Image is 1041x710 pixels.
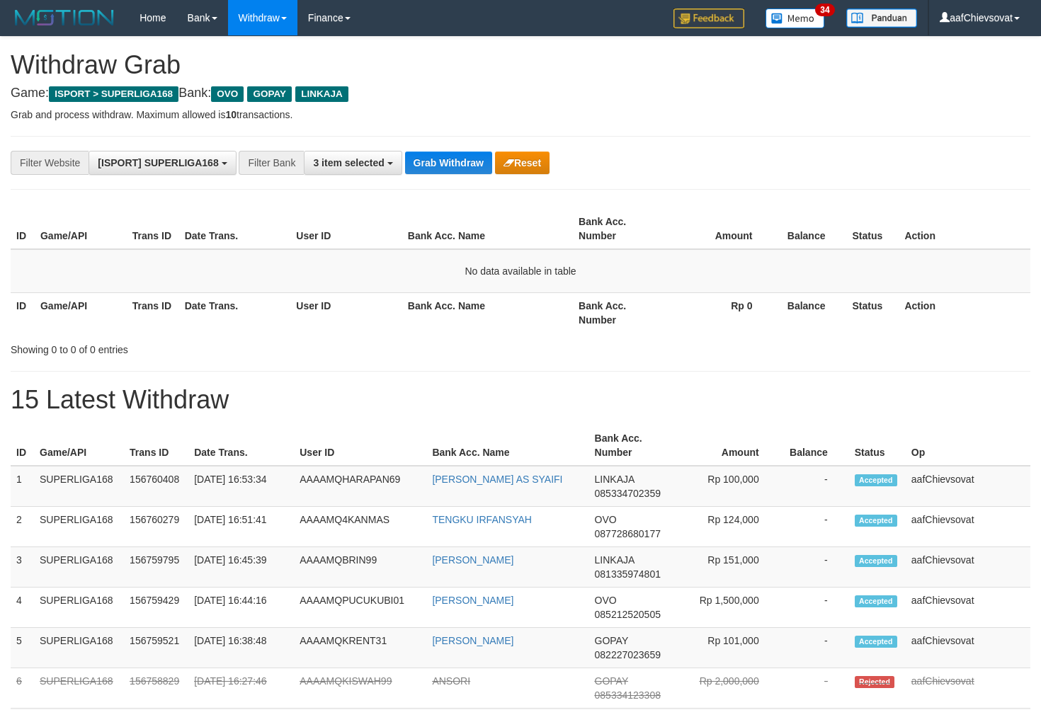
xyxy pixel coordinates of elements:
[432,635,513,646] a: [PERSON_NAME]
[179,209,291,249] th: Date Trans.
[855,676,894,688] span: Rejected
[11,386,1030,414] h1: 15 Latest Withdraw
[899,292,1030,333] th: Action
[35,292,127,333] th: Game/API
[677,588,780,628] td: Rp 1,500,000
[188,425,294,466] th: Date Trans.
[677,668,780,709] td: Rp 2,000,000
[774,292,847,333] th: Balance
[677,547,780,588] td: Rp 151,000
[294,507,426,547] td: AAAAMQ4KANMAS
[665,292,774,333] th: Rp 0
[855,555,897,567] span: Accepted
[294,588,426,628] td: AAAAMQPUCUKUBI01
[426,425,588,466] th: Bank Acc. Name
[673,8,744,28] img: Feedback.jpg
[405,151,492,174] button: Grab Withdraw
[124,507,188,547] td: 156760279
[855,474,897,486] span: Accepted
[11,108,1030,122] p: Grab and process withdraw. Maximum allowed is transactions.
[11,507,34,547] td: 2
[188,547,294,588] td: [DATE] 16:45:39
[595,595,617,606] span: OVO
[432,554,513,566] a: [PERSON_NAME]
[906,588,1030,628] td: aafChievsovat
[11,151,89,175] div: Filter Website
[906,507,1030,547] td: aafChievsovat
[855,636,897,648] span: Accepted
[573,209,665,249] th: Bank Acc. Number
[906,425,1030,466] th: Op
[188,628,294,668] td: [DATE] 16:38:48
[432,675,470,687] a: ANSORI
[677,425,780,466] th: Amount
[124,425,188,466] th: Trans ID
[124,668,188,709] td: 156758829
[11,588,34,628] td: 4
[124,466,188,507] td: 156760408
[595,474,635,485] span: LINKAJA
[179,292,291,333] th: Date Trans.
[34,668,124,709] td: SUPERLIGA168
[89,151,236,175] button: [ISPORT] SUPERLIGA168
[906,466,1030,507] td: aafChievsovat
[34,588,124,628] td: SUPERLIGA168
[11,249,1030,293] td: No data available in table
[98,157,218,168] span: [ISPORT] SUPERLIGA168
[11,292,35,333] th: ID
[432,595,513,606] a: [PERSON_NAME]
[495,151,550,174] button: Reset
[11,7,118,28] img: MOTION_logo.png
[11,51,1030,79] h1: Withdraw Grab
[595,568,661,580] span: Copy 081335974801 to clipboard
[899,209,1030,249] th: Action
[846,209,899,249] th: Status
[665,209,774,249] th: Amount
[34,466,124,507] td: SUPERLIGA168
[11,209,35,249] th: ID
[11,466,34,507] td: 1
[239,151,304,175] div: Filter Bank
[11,86,1030,101] h4: Game: Bank:
[595,649,661,660] span: Copy 082227023659 to clipboard
[402,292,573,333] th: Bank Acc. Name
[295,86,348,102] span: LINKAJA
[780,668,849,709] td: -
[402,209,573,249] th: Bank Acc. Name
[35,209,127,249] th: Game/API
[573,292,665,333] th: Bank Acc. Number
[815,4,834,16] span: 34
[188,466,294,507] td: [DATE] 16:53:34
[11,425,34,466] th: ID
[595,609,661,620] span: Copy 085212520505 to clipboard
[124,588,188,628] td: 156759429
[846,292,899,333] th: Status
[780,628,849,668] td: -
[846,8,917,28] img: panduan.png
[906,628,1030,668] td: aafChievsovat
[294,547,426,588] td: AAAAMQBRIN99
[188,507,294,547] td: [DATE] 16:51:41
[11,547,34,588] td: 3
[34,507,124,547] td: SUPERLIGA168
[247,86,292,102] span: GOPAY
[290,292,402,333] th: User ID
[780,588,849,628] td: -
[34,628,124,668] td: SUPERLIGA168
[11,628,34,668] td: 5
[780,466,849,507] td: -
[313,157,384,168] span: 3 item selected
[124,547,188,588] td: 156759795
[225,109,237,120] strong: 10
[595,675,628,687] span: GOPAY
[124,628,188,668] td: 156759521
[294,628,426,668] td: AAAAMQKRENT31
[432,474,562,485] a: [PERSON_NAME] AS SYAIFI
[766,8,825,28] img: Button%20Memo.svg
[595,635,628,646] span: GOPAY
[595,514,617,525] span: OVO
[595,528,661,539] span: Copy 087728680177 to clipboard
[432,514,532,525] a: TENGKU IRFANSYAH
[677,628,780,668] td: Rp 101,000
[595,689,661,701] span: Copy 085334123308 to clipboard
